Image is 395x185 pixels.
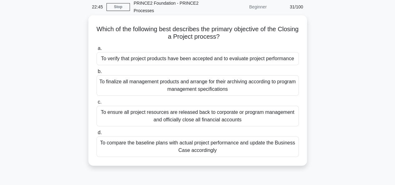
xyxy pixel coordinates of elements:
[98,69,102,74] span: b.
[270,1,307,13] div: 31/100
[98,46,102,51] span: a.
[96,25,299,41] h5: Which of the following best describes the primary objective of the Closing a Project process?
[88,1,106,13] div: 22:45
[96,106,299,126] div: To ensure all project resources are released back to corporate or program management and official...
[96,136,299,157] div: To compare the baseline plans with actual project performance and update the Business Case accord...
[98,130,102,135] span: d.
[216,1,270,13] div: Beginner
[96,75,299,96] div: To finalize all management products and arrange for their archiving according to program manageme...
[106,3,130,11] a: Stop
[96,52,299,65] div: To verify that project products have been accepted and to evaluate project performance
[98,99,101,105] span: c.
